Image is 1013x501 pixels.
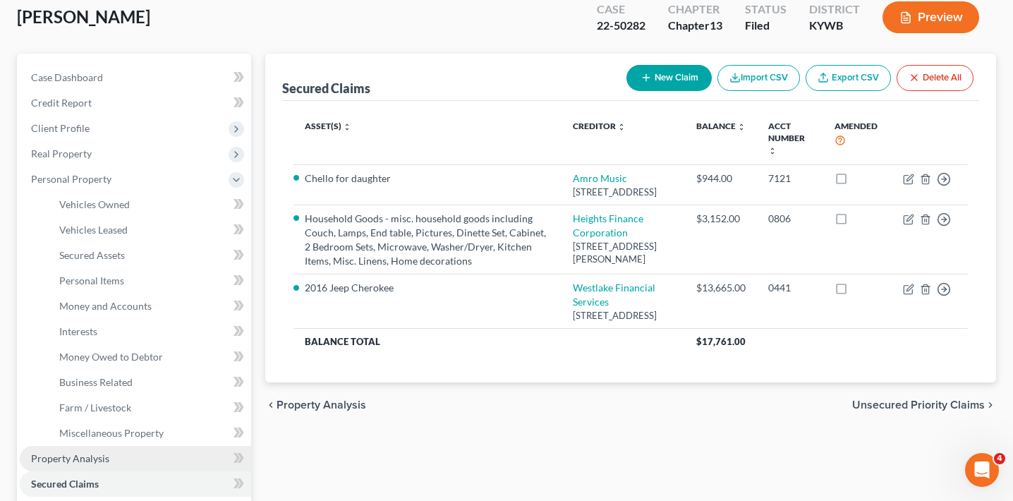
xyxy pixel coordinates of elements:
div: $13,665.00 [696,281,746,295]
i: unfold_more [768,147,777,155]
button: New Claim [626,65,712,91]
span: Vehicles Leased [59,224,128,236]
span: Money Owed to Debtor [59,351,163,363]
a: Interests [48,319,251,344]
a: Miscellaneous Property [48,421,251,446]
a: Vehicles Owned [48,192,251,217]
a: Acct Number unfold_more [768,121,805,155]
a: Personal Items [48,268,251,294]
a: Heights Finance Corporation [573,212,643,239]
a: Credit Report [20,90,251,116]
span: Unsecured Priority Claims [852,399,985,411]
a: Money and Accounts [48,294,251,319]
span: Real Property [31,147,92,159]
a: Westlake Financial Services [573,282,655,308]
th: Balance Total [293,329,685,354]
span: Interests [59,325,97,337]
span: $17,761.00 [696,336,746,347]
a: Secured Claims [20,471,251,497]
div: Filed [745,18,787,34]
div: 22-50282 [597,18,645,34]
button: Preview [882,1,979,33]
div: $944.00 [696,171,746,186]
button: Unsecured Priority Claims chevron_right [852,399,996,411]
span: Property Analysis [31,452,109,464]
span: [PERSON_NAME] [17,6,150,27]
div: Secured Claims [282,80,370,97]
iframe: Intercom live chat [965,453,999,487]
div: 7121 [768,171,813,186]
i: unfold_more [343,123,351,131]
div: [STREET_ADDRESS] [573,309,673,322]
div: $3,152.00 [696,212,746,226]
span: Secured Assets [59,249,125,261]
div: KYWB [809,18,860,34]
a: Farm / Livestock [48,395,251,421]
i: chevron_right [985,399,996,411]
span: Money and Accounts [59,300,152,312]
span: Vehicles Owned [59,198,130,210]
span: Personal Items [59,274,124,286]
span: Case Dashboard [31,71,103,83]
div: [STREET_ADDRESS] [573,186,673,199]
li: 2016 Jeep Cherokee [305,281,550,295]
a: Money Owed to Debtor [48,344,251,370]
a: Amro Music [573,172,627,184]
a: Business Related [48,370,251,395]
a: Property Analysis [20,446,251,471]
button: Delete All [897,65,973,91]
div: [STREET_ADDRESS][PERSON_NAME] [573,240,673,266]
div: Status [745,1,787,18]
button: chevron_left Property Analysis [265,399,366,411]
span: Secured Claims [31,478,99,490]
button: Import CSV [717,65,800,91]
span: Property Analysis [277,399,366,411]
div: 0441 [768,281,813,295]
a: Balance unfold_more [696,121,746,131]
a: Creditor unfold_more [573,121,626,131]
div: District [809,1,860,18]
a: Vehicles Leased [48,217,251,243]
i: unfold_more [737,123,746,131]
li: Household Goods - misc. household goods including Couch, Lamps, End table, Pictures, Dinette Set,... [305,212,550,268]
i: unfold_more [617,123,626,131]
div: Case [597,1,645,18]
a: Secured Assets [48,243,251,268]
span: 13 [710,18,722,32]
span: Client Profile [31,122,90,134]
div: Chapter [668,18,722,34]
span: Personal Property [31,173,111,185]
span: Business Related [59,376,133,388]
i: chevron_left [265,399,277,411]
a: Case Dashboard [20,65,251,90]
span: Farm / Livestock [59,402,131,414]
div: Chapter [668,1,722,18]
th: Amended [823,112,892,165]
a: Asset(s) unfold_more [305,121,351,131]
span: Miscellaneous Property [59,427,164,439]
a: Export CSV [806,65,891,91]
span: Credit Report [31,97,92,109]
span: 4 [994,453,1005,464]
div: 0806 [768,212,813,226]
li: Chello for daughter [305,171,550,186]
